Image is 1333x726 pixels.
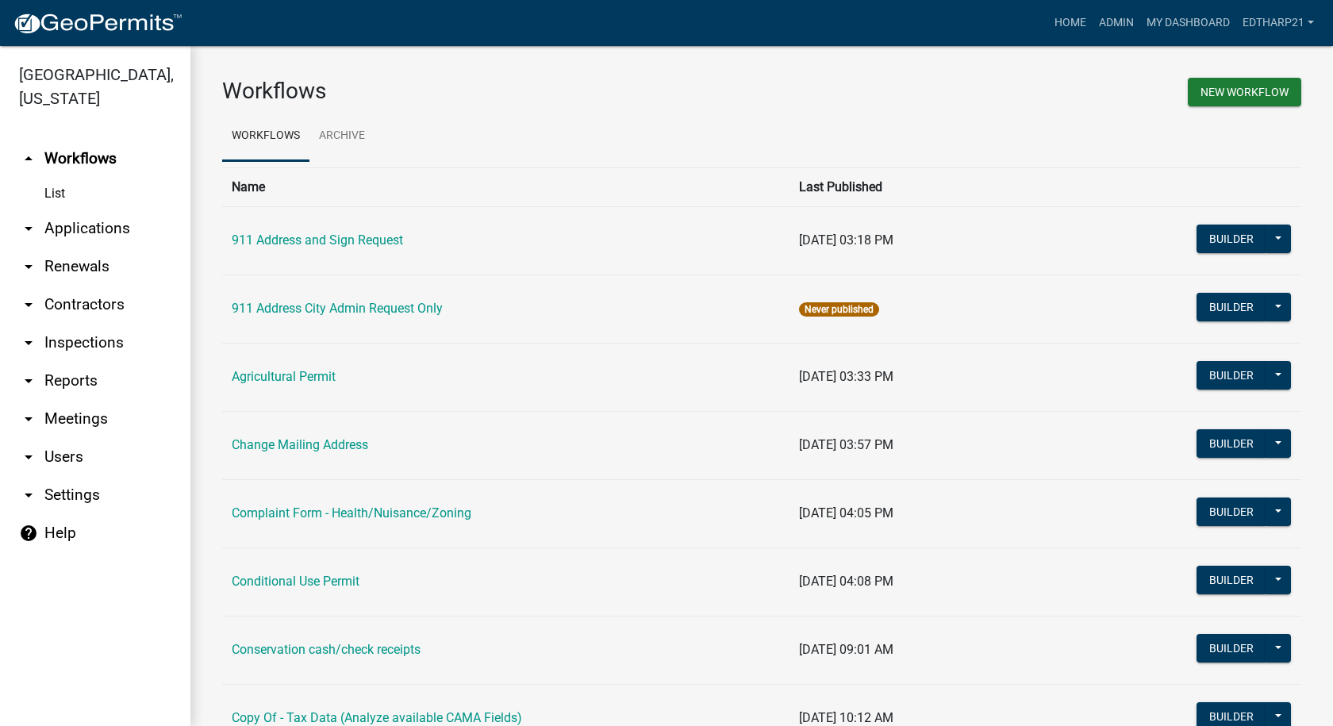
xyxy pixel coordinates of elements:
i: arrow_drop_down [19,486,38,505]
h3: Workflows [222,78,750,105]
i: arrow_drop_down [19,257,38,276]
span: [DATE] 03:57 PM [799,437,893,452]
a: Admin [1093,8,1140,38]
i: arrow_drop_down [19,333,38,352]
i: arrow_drop_down [19,219,38,238]
i: arrow_drop_down [19,409,38,428]
th: Name [222,167,789,206]
span: [DATE] 04:05 PM [799,505,893,520]
i: arrow_drop_down [19,448,38,467]
a: 911 Address City Admin Request Only [232,301,443,316]
button: Builder [1197,634,1266,663]
a: Archive [309,111,375,162]
i: arrow_drop_down [19,371,38,390]
button: Builder [1197,361,1266,390]
a: Home [1048,8,1093,38]
span: [DATE] 03:33 PM [799,369,893,384]
a: My Dashboard [1140,8,1236,38]
a: Workflows [222,111,309,162]
i: arrow_drop_down [19,295,38,314]
a: Conditional Use Permit [232,574,359,589]
button: Builder [1197,497,1266,526]
span: [DATE] 03:18 PM [799,232,893,248]
button: Builder [1197,225,1266,253]
a: Change Mailing Address [232,437,368,452]
button: Builder [1197,293,1266,321]
a: EdTharp21 [1236,8,1320,38]
a: Complaint Form - Health/Nuisance/Zoning [232,505,471,520]
a: Copy Of - Tax Data (Analyze available CAMA Fields) [232,710,522,725]
a: Agricultural Permit [232,369,336,384]
a: 911 Address and Sign Request [232,232,403,248]
span: [DATE] 09:01 AM [799,642,893,657]
a: Conservation cash/check receipts [232,642,421,657]
button: Builder [1197,429,1266,458]
i: help [19,524,38,543]
i: arrow_drop_up [19,149,38,168]
span: Never published [799,302,879,317]
button: Builder [1197,566,1266,594]
th: Last Published [789,167,1104,206]
span: [DATE] 04:08 PM [799,574,893,589]
button: New Workflow [1188,78,1301,106]
span: [DATE] 10:12 AM [799,710,893,725]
